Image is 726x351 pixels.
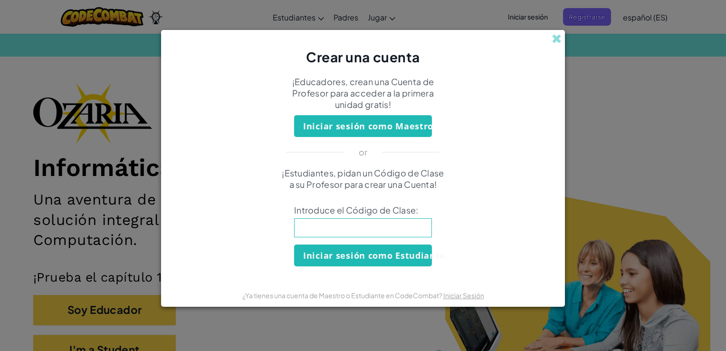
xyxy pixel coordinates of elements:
[306,49,420,65] span: Crear una cuenta
[242,291,443,300] span: ¿Ya tienes una cuenta de Maestro o Estudiante en CodeCombat?
[294,115,432,137] button: Iniciar sesión como Maestro
[294,244,432,266] button: Iniciar sesión como Estudiante
[443,291,484,300] a: Iniciar Sesión
[359,146,368,158] p: or
[280,167,446,190] p: ¡Estudiantes, pidan un Código de Clase a su Profesor para crear una Cuenta!
[294,205,432,216] span: Introduce el Código de Clase:
[280,76,446,110] p: ¡Educadores, crean una Cuenta de Profesor para acceder a la primera unidad gratis!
